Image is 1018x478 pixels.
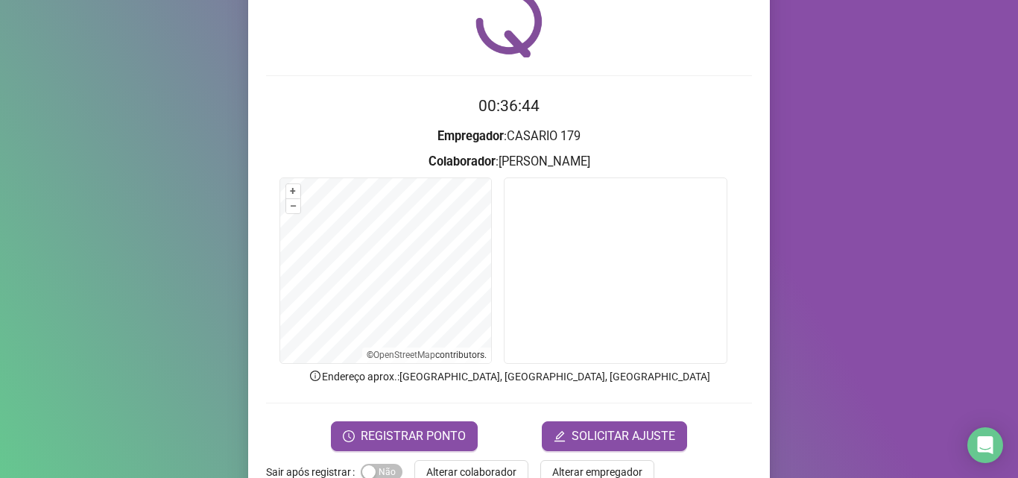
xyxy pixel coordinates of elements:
[266,368,752,385] p: Endereço aprox. : [GEOGRAPHIC_DATA], [GEOGRAPHIC_DATA], [GEOGRAPHIC_DATA]
[437,129,504,143] strong: Empregador
[367,350,487,360] li: © contributors.
[967,427,1003,463] div: Open Intercom Messenger
[266,152,752,172] h3: : [PERSON_NAME]
[309,369,322,383] span: info-circle
[286,199,300,213] button: –
[554,430,566,442] span: edit
[572,427,675,445] span: SOLICITAR AJUSTE
[286,184,300,198] button: +
[542,421,687,451] button: editSOLICITAR AJUSTE
[266,127,752,146] h3: : CASARIO 179
[478,97,540,115] time: 00:36:44
[361,427,466,445] span: REGISTRAR PONTO
[331,421,478,451] button: REGISTRAR PONTO
[343,430,355,442] span: clock-circle
[429,154,496,169] strong: Colaborador
[373,350,435,360] a: OpenStreetMap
